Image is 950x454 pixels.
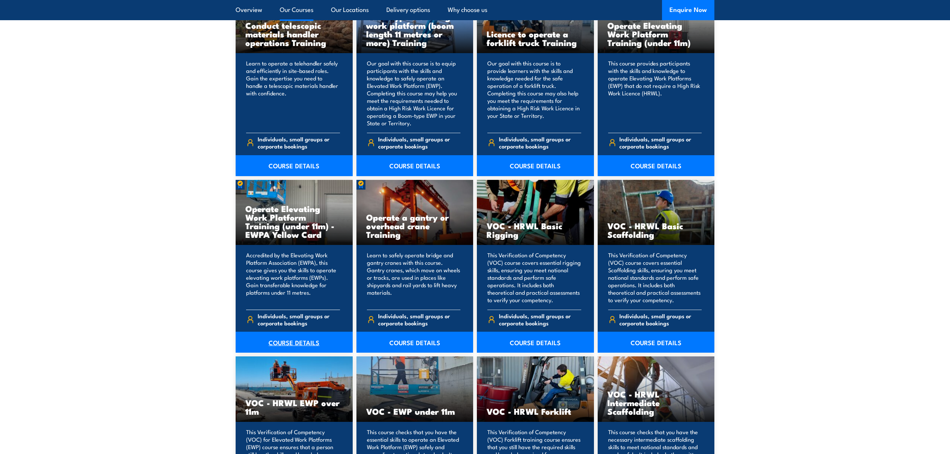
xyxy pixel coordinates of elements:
[366,4,464,47] h3: Licence to operate a boom type elevating work platform (boom length 11 metres or more) Training
[598,155,715,176] a: COURSE DETAILS
[246,59,340,127] p: Learn to operate a telehandler safely and efficiently in site-based roles. Gain the expertise you...
[619,135,702,150] span: Individuals, small groups or corporate bookings
[378,312,460,326] span: Individuals, small groups or corporate bookings
[608,251,702,304] p: This Verification of Competency (VOC) course covers essential Scaffolding skills, ensuring you me...
[607,21,705,47] h3: Operate Elevating Work Platform Training (under 11m)
[487,407,584,415] h3: VOC - HRWL Forklift
[378,135,460,150] span: Individuals, small groups or corporate bookings
[246,251,340,304] p: Accredited by the Elevating Work Platform Association (EWPA), this course gives you the skills to...
[487,30,584,47] h3: Licence to operate a forklift truck Training
[477,155,594,176] a: COURSE DETAILS
[477,332,594,353] a: COURSE DETAILS
[367,251,461,304] p: Learn to safely operate bridge and gantry cranes with this course. Gantry cranes, which move on w...
[607,221,705,239] h3: VOC - HRWL Basic Scaffolding
[236,155,353,176] a: COURSE DETAILS
[619,312,702,326] span: Individuals, small groups or corporate bookings
[366,407,464,415] h3: VOC - EWP under 11m
[245,398,343,415] h3: VOC - HRWL EWP over 11m
[608,59,702,127] p: This course provides participants with the skills and knowledge to operate Elevating Work Platfor...
[499,135,581,150] span: Individuals, small groups or corporate bookings
[356,332,474,353] a: COURSE DETAILS
[236,332,353,353] a: COURSE DETAILS
[607,390,705,415] h3: VOC - HRWL Intermediate Scaffolding
[245,204,343,239] h3: Operate Elevating Work Platform Training (under 11m) - EWPA Yellow Card
[487,221,584,239] h3: VOC - HRWL Basic Rigging
[487,251,581,304] p: This Verification of Competency (VOC) course covers essential rigging skills, ensuring you meet n...
[258,135,340,150] span: Individuals, small groups or corporate bookings
[258,312,340,326] span: Individuals, small groups or corporate bookings
[356,155,474,176] a: COURSE DETAILS
[366,213,464,239] h3: Operate a gantry or overhead crane Training
[598,332,715,353] a: COURSE DETAILS
[245,21,343,47] h3: Conduct telescopic materials handler operations Training
[487,59,581,127] p: Our goal with this course is to provide learners with the skills and knowledge needed for the saf...
[499,312,581,326] span: Individuals, small groups or corporate bookings
[367,59,461,127] p: Our goal with this course is to equip participants with the skills and knowledge to safely operat...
